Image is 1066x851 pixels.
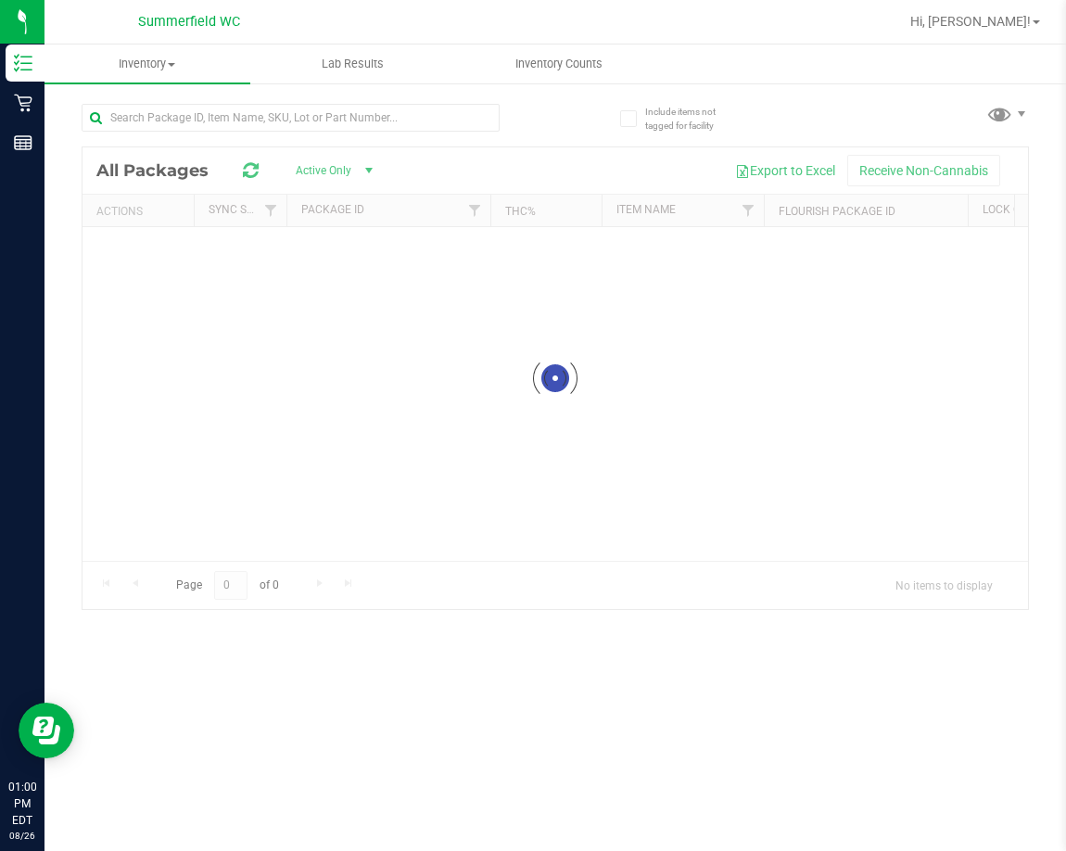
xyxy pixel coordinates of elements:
[44,44,250,83] a: Inventory
[910,14,1031,29] span: Hi, [PERSON_NAME]!
[8,829,36,843] p: 08/26
[250,44,456,83] a: Lab Results
[138,14,240,30] span: Summerfield WC
[14,94,32,112] inline-svg: Retail
[8,779,36,829] p: 01:00 PM EDT
[645,105,738,133] span: Include items not tagged for facility
[82,104,500,132] input: Search Package ID, Item Name, SKU, Lot or Part Number...
[297,56,409,72] span: Lab Results
[19,703,74,758] iframe: Resource center
[14,54,32,72] inline-svg: Inventory
[44,56,250,72] span: Inventory
[14,133,32,152] inline-svg: Reports
[490,56,628,72] span: Inventory Counts
[456,44,662,83] a: Inventory Counts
